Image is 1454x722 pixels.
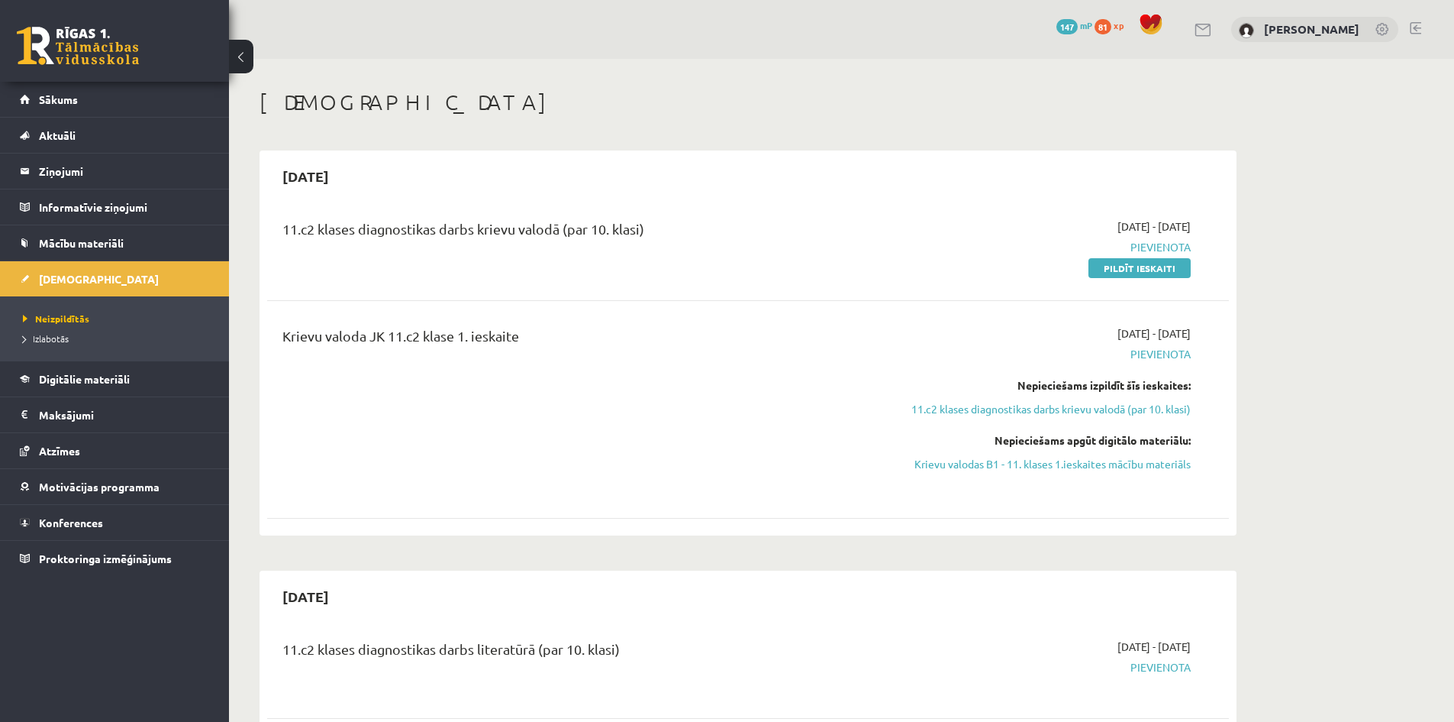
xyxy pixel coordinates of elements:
[1117,325,1191,342] span: [DATE] - [DATE]
[1095,19,1111,34] span: 81
[39,236,124,250] span: Mācību materiāli
[903,346,1191,362] span: Pievienota
[39,92,78,106] span: Sākums
[1114,19,1124,31] span: xp
[20,397,210,432] a: Maksājumi
[20,82,210,117] a: Sākums
[260,89,1236,115] h1: [DEMOGRAPHIC_DATA]
[39,189,210,225] legend: Informatīvie ziņojumi
[23,312,214,325] a: Neizpildītās
[903,401,1191,417] a: 11.c2 klases diagnostikas darbs krievu valodā (par 10. klasi)
[39,372,130,386] span: Digitālie materiāli
[39,516,103,529] span: Konferences
[1056,19,1092,31] a: 147 mP
[903,659,1191,675] span: Pievienota
[20,225,210,261] a: Mācību materiāli
[282,639,880,667] div: 11.c2 klases diagnostikas darbs literatūrā (par 10. klasi)
[1095,19,1131,31] a: 81 xp
[1117,219,1191,235] span: [DATE] - [DATE]
[39,480,160,494] span: Motivācijas programma
[23,332,214,345] a: Izlabotās
[1088,258,1191,278] a: Pildīt ieskaiti
[20,361,210,397] a: Digitālie materiāli
[20,189,210,225] a: Informatīvie ziņojumi
[20,433,210,468] a: Atzīmes
[39,154,210,189] legend: Ziņojumi
[39,128,76,142] span: Aktuāli
[39,444,80,458] span: Atzīmes
[20,541,210,576] a: Proktoringa izmēģinājums
[1056,19,1078,34] span: 147
[903,239,1191,255] span: Pievienota
[267,158,344,194] h2: [DATE]
[20,154,210,189] a: Ziņojumi
[903,377,1191,393] div: Nepieciešams izpildīt šīs ieskaites:
[1264,21,1359,37] a: [PERSON_NAME]
[1117,639,1191,655] span: [DATE] - [DATE]
[903,432,1191,448] div: Nepieciešams apgūt digitālo materiālu:
[282,219,880,247] div: 11.c2 klases diagnostikas darbs krievu valodā (par 10. klasi)
[23,332,69,345] span: Izlabotās
[1239,23,1254,38] img: Kristers Omiks
[267,578,344,614] h2: [DATE]
[39,397,210,432] legend: Maksājumi
[20,261,210,296] a: [DEMOGRAPHIC_DATA]
[39,552,172,565] span: Proktoringa izmēģinājums
[282,325,880,354] div: Krievu valoda JK 11.c2 klase 1. ieskaite
[903,456,1191,472] a: Krievu valodas B1 - 11. klases 1.ieskaites mācību materiāls
[1080,19,1092,31] span: mP
[23,312,89,325] span: Neizpildītās
[17,27,139,65] a: Rīgas 1. Tālmācības vidusskola
[20,505,210,540] a: Konferences
[20,118,210,153] a: Aktuāli
[39,272,159,286] span: [DEMOGRAPHIC_DATA]
[20,469,210,504] a: Motivācijas programma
